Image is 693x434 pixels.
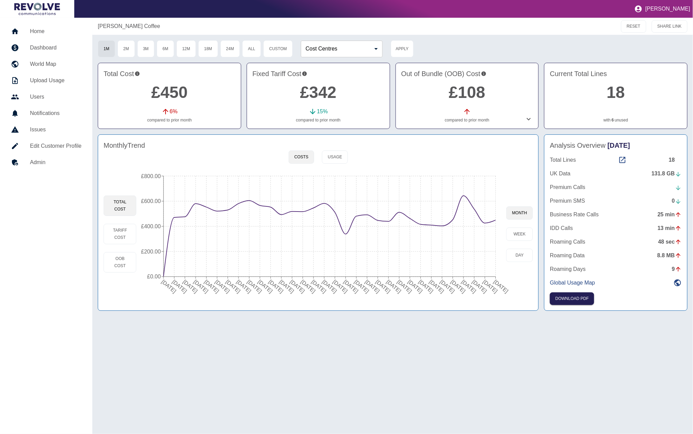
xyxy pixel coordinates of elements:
[98,40,115,57] button: 1M
[135,69,140,79] svg: This is the total charges incurred over 1 months
[652,170,682,178] div: 131.8 GB
[268,279,285,294] tspan: [DATE]
[141,198,161,204] tspan: £600.00
[407,279,424,294] tspan: [DATE]
[5,154,87,171] a: Admin
[658,224,682,232] div: 13 min
[550,265,682,273] a: Roaming Days9
[171,279,188,294] tspan: [DATE]
[550,197,682,205] a: Premium SMS0
[550,211,599,219] p: Business Rate Calls
[289,150,314,164] button: Costs
[481,69,487,79] svg: Costs outside of your fixed tariff
[550,156,576,164] p: Total Lines
[550,140,682,150] h4: Analysis Overview
[621,20,646,33] button: RESET
[193,279,210,294] tspan: [DATE]
[235,279,252,294] tspan: [DATE]
[214,279,231,294] tspan: [DATE]
[450,279,467,294] tspan: [DATE]
[672,197,682,205] div: 0
[429,279,446,294] tspan: [DATE]
[182,279,199,294] tspan: [DATE]
[151,83,188,101] a: £450
[550,265,586,273] p: Roaming Days
[289,279,306,294] tspan: [DATE]
[220,40,240,57] button: 24M
[198,40,218,57] button: 18M
[257,279,274,294] tspan: [DATE]
[14,3,60,15] img: Logo
[141,173,161,179] tspan: £800.00
[30,93,81,101] h5: Users
[98,22,160,30] a: [PERSON_NAME] Coffee
[311,279,328,294] tspan: [DATE]
[118,40,135,57] button: 2M
[550,183,682,191] a: Premium Calls
[104,117,235,123] p: compared to prior month
[439,279,456,294] tspan: [DATE]
[104,224,136,244] button: Tariff Cost
[300,83,337,101] a: £342
[550,211,682,219] a: Business Rate Calls25 min
[147,274,161,280] tspan: £0.00
[657,251,682,260] div: 8.8 MB
[141,223,161,229] tspan: £400.00
[607,83,625,101] a: 18
[550,170,570,178] p: UK Data
[364,279,381,294] tspan: [DATE]
[550,197,585,205] p: Premium SMS
[353,279,370,294] tspan: [DATE]
[5,121,87,138] a: Issues
[30,142,81,150] h5: Edit Customer Profile
[550,117,682,123] p: with unused
[30,158,81,167] h5: Admin
[506,206,533,220] button: month
[30,44,81,52] h5: Dashboard
[343,279,360,294] tspan: [DATE]
[5,23,87,40] a: Home
[482,279,499,294] tspan: [DATE]
[104,252,136,273] button: OOB Cost
[30,27,81,35] h5: Home
[418,279,435,294] tspan: [DATE]
[141,249,161,255] tspan: £200.00
[203,279,220,294] tspan: [DATE]
[5,56,87,72] a: World Map
[493,279,510,294] tspan: [DATE]
[607,142,630,149] span: [DATE]
[30,76,81,85] h5: Upload Usage
[396,279,413,294] tspan: [DATE]
[550,224,682,232] a: IDD Calls13 min
[550,279,595,287] p: Global Usage Map
[160,279,178,294] tspan: [DATE]
[632,2,693,16] button: [PERSON_NAME]
[252,69,384,79] h4: Fixed Tariff Cost
[246,279,263,294] tspan: [DATE]
[157,40,174,57] button: 6M
[506,228,533,241] button: week
[658,211,682,219] div: 25 min
[5,105,87,121] a: Notifications
[550,238,585,246] p: Roaming Calls
[658,238,682,246] div: 48 sec
[550,292,594,305] button: Click here to download the most recent invoice. If the current month’s invoice is unavailable, th...
[30,126,81,134] h5: Issues
[471,279,488,294] tspan: [DATE]
[242,40,261,57] button: All
[550,170,682,178] a: UK Data131.8 GB
[550,251,585,260] p: Roaming Data
[317,107,328,116] p: 15 %
[391,40,414,57] button: Apply
[5,40,87,56] a: Dashboard
[550,224,573,232] p: IDD Calls
[550,279,682,287] a: Global Usage Map
[5,72,87,89] a: Upload Usage
[5,138,87,154] a: Edit Customer Profile
[5,89,87,105] a: Users
[302,69,307,79] svg: This is your recurring contracted cost
[550,156,682,164] a: Total Lines18
[612,117,614,123] a: 6
[332,279,349,294] tspan: [DATE]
